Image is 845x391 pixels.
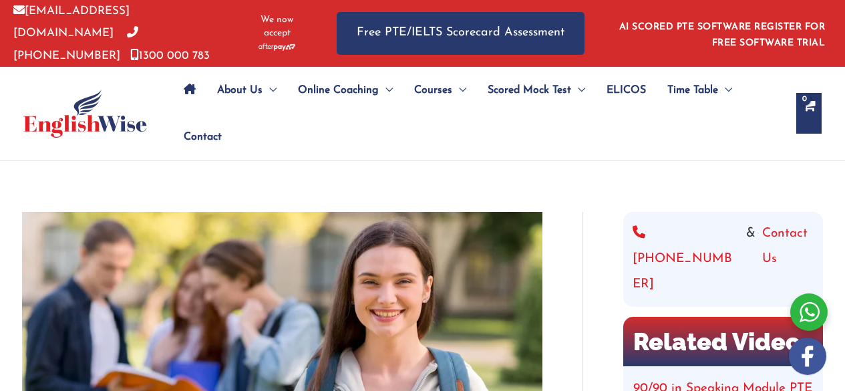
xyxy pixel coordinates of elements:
[718,67,732,114] span: Menu Toggle
[130,50,210,61] a: 1300 000 783
[259,43,295,51] img: Afterpay-Logo
[571,67,585,114] span: Menu Toggle
[263,67,277,114] span: Menu Toggle
[762,221,814,297] a: Contact Us
[173,114,222,160] a: Contact
[619,22,826,48] a: AI SCORED PTE SOFTWARE REGISTER FOR FREE SOFTWARE TRIAL
[796,93,822,134] a: View Shopping Cart, empty
[184,114,222,160] span: Contact
[206,67,287,114] a: About UsMenu Toggle
[217,67,263,114] span: About Us
[379,67,393,114] span: Menu Toggle
[488,67,571,114] span: Scored Mock Test
[657,67,743,114] a: Time TableMenu Toggle
[23,90,147,138] img: cropped-ew-logo
[13,5,130,39] a: [EMAIL_ADDRESS][DOMAIN_NAME]
[633,221,739,297] a: [PHONE_NUMBER]
[452,67,466,114] span: Menu Toggle
[667,67,718,114] span: Time Table
[414,67,452,114] span: Courses
[611,11,832,55] aside: Header Widget 1
[596,67,657,114] a: ELICOS
[789,338,826,375] img: white-facebook.png
[607,67,646,114] span: ELICOS
[477,67,596,114] a: Scored Mock TestMenu Toggle
[287,67,403,114] a: Online CoachingMenu Toggle
[173,67,783,160] nav: Site Navigation: Main Menu
[298,67,379,114] span: Online Coaching
[623,317,823,366] h2: Related Video
[633,221,814,297] div: &
[250,13,303,40] span: We now accept
[403,67,477,114] a: CoursesMenu Toggle
[13,27,138,61] a: [PHONE_NUMBER]
[337,12,584,54] a: Free PTE/IELTS Scorecard Assessment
